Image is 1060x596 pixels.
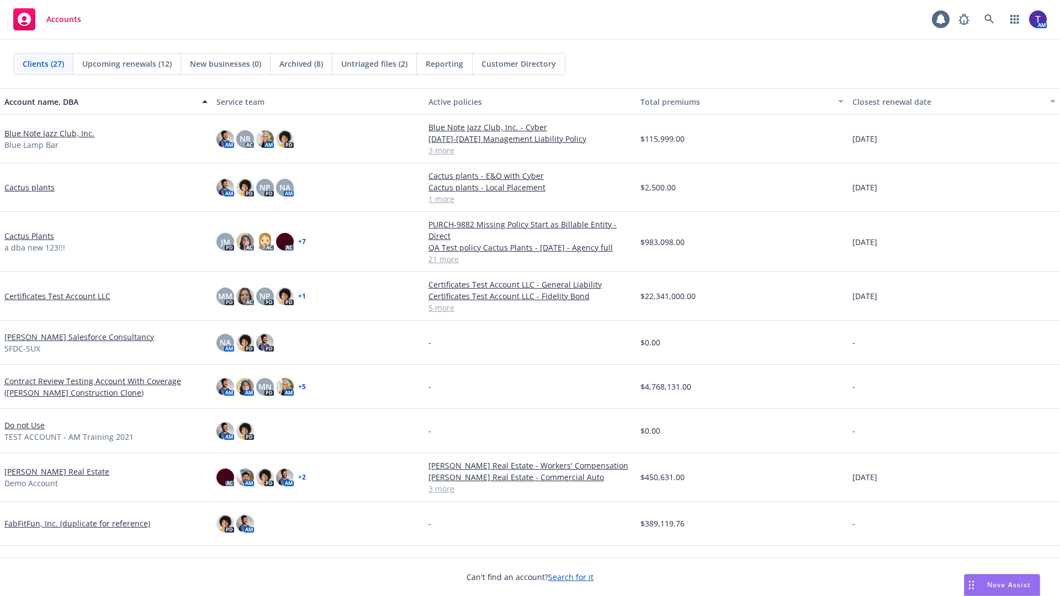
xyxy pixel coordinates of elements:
[964,574,978,595] div: Drag to move
[259,290,271,302] span: NP
[428,471,632,483] a: [PERSON_NAME] Real Estate - Commercial Auto
[1029,10,1047,28] img: photo
[216,179,234,196] img: photo
[852,337,855,348] span: -
[428,133,632,145] a: [DATE]-[DATE] Management Liability Policy
[852,133,877,145] span: [DATE]
[236,288,254,305] img: photo
[852,471,877,483] span: [DATE]
[428,242,632,253] a: QA Test policy Cactus Plants - [DATE] - Agency full
[212,88,424,115] button: Service team
[240,133,251,145] span: NR
[852,425,855,437] span: -
[341,58,407,70] span: Untriaged files (2)
[9,4,86,35] a: Accounts
[548,572,593,582] a: Search for it
[4,96,195,108] div: Account name, DBA
[4,127,94,139] a: Blue Note Jazz Club, Inc.
[424,88,636,115] button: Active policies
[467,571,593,583] span: Can't find an account?
[640,337,660,348] span: $0.00
[276,288,294,305] img: photo
[276,469,294,486] img: photo
[852,236,877,248] span: [DATE]
[236,515,254,533] img: photo
[256,334,274,352] img: photo
[640,182,676,193] span: $2,500.00
[640,133,685,145] span: $115,999.00
[848,88,1060,115] button: Closest renewal date
[978,8,1000,30] a: Search
[298,384,306,390] a: + 5
[428,219,632,242] a: PURCH-9882 Missing Policy Start as Billable Entity - Direct
[276,378,294,396] img: photo
[276,233,294,251] img: photo
[428,290,632,302] a: Certificates Test Account LLC - Fidelity Bond
[4,466,109,477] a: [PERSON_NAME] Real Estate
[279,58,323,70] span: Archived (8)
[258,381,272,392] span: MN
[428,193,632,205] a: 1 more
[298,238,306,245] a: + 7
[636,88,848,115] button: Total premiums
[852,182,877,193] span: [DATE]
[4,518,150,529] a: FabFitFun, Inc. (duplicate for reference)
[298,474,306,481] a: + 2
[218,290,232,302] span: MM
[852,96,1043,108] div: Closest renewal date
[4,477,58,489] span: Demo Account
[953,8,975,30] a: Report a Bug
[1004,8,1026,30] a: Switch app
[276,130,294,148] img: photo
[236,378,254,396] img: photo
[4,419,45,431] a: Do not Use
[4,331,154,343] a: [PERSON_NAME] Salesforce Consultancy
[4,242,65,253] span: a dba new 123!!!
[428,253,632,265] a: 21 more
[428,302,632,313] a: 5 more
[216,515,234,533] img: photo
[481,58,556,70] span: Customer Directory
[216,378,234,396] img: photo
[428,381,431,392] span: -
[428,518,431,529] span: -
[428,121,632,133] a: Blue Note Jazz Club, Inc. - Cyber
[426,58,463,70] span: Reporting
[46,15,81,24] span: Accounts
[236,469,254,486] img: photo
[4,230,54,242] a: Cactus Plants
[4,182,55,193] a: Cactus plants
[236,179,254,196] img: photo
[216,469,234,486] img: photo
[216,130,234,148] img: photo
[256,469,274,486] img: photo
[236,233,254,251] img: photo
[640,290,696,302] span: $22,341,000.00
[852,290,877,302] span: [DATE]
[640,425,660,437] span: $0.00
[852,518,855,529] span: -
[4,139,59,151] span: Blue Lamp Bar
[23,58,64,70] span: Clients (27)
[640,518,685,529] span: $389,119.76
[428,337,431,348] span: -
[428,170,632,182] a: Cactus plants - E&O with Cyber
[236,422,254,440] img: photo
[428,425,431,437] span: -
[428,145,632,156] a: 3 more
[4,343,40,354] span: SFDC-SUX
[640,381,691,392] span: $4,768,131.00
[221,236,230,248] span: JM
[428,460,632,471] a: [PERSON_NAME] Real Estate - Workers' Compensation
[190,58,261,70] span: New businesses (0)
[259,182,271,193] span: NP
[987,580,1031,589] span: Nova Assist
[82,58,172,70] span: Upcoming renewals (12)
[256,233,274,251] img: photo
[428,483,632,494] a: 3 more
